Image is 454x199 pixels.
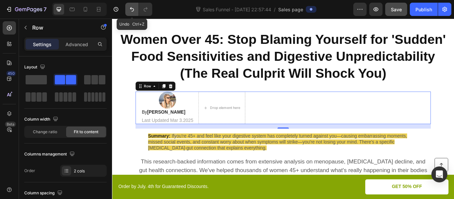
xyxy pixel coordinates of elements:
[24,63,47,72] div: Layout
[415,6,432,13] div: Publish
[44,5,47,13] p: 7
[24,168,35,174] div: Order
[112,19,454,199] iframe: Design area
[5,122,16,127] div: Beta
[3,3,50,16] button: 7
[24,115,59,124] div: Column width
[6,14,393,74] p: ⁠⁠⁠⁠⁠⁠⁠
[72,134,75,140] span: y
[36,76,47,82] div: Row
[391,7,402,12] span: Save
[274,6,276,13] span: /
[6,71,16,76] div: 450
[65,41,88,48] p: Advanced
[42,134,68,140] strong: Summary:
[55,85,74,105] img: gempages_581010113012171694-299b699d-033b-4745-b4bd-ea34619c8b7c.webp
[10,15,389,72] strong: Women Over 45: Stop Blaming Yourself for 'Sudden' Food Sensitivities and Digestive Unpredictabili...
[32,24,89,32] p: Row
[278,6,303,13] span: Sales page
[41,106,85,112] strong: [PERSON_NAME]
[125,3,152,16] div: Undo/Redo
[385,3,407,16] button: Save
[24,189,64,198] div: Column spacing
[431,166,447,182] div: Open Intercom Messenger
[33,41,52,48] p: Settings
[35,115,95,122] p: Last Updated Mar 3.2025
[69,134,72,140] span: If
[74,168,105,174] div: 2 cols
[410,3,438,16] button: Publish
[32,163,368,191] span: This research-backed information comes from extensive analysis on menopause, [MEDICAL_DATA] decli...
[201,6,273,13] span: Sales Funnel - [DATE] 22:57:44
[34,105,95,113] h2: By
[114,101,150,107] div: Drop element here
[24,150,76,159] div: Columns management
[5,14,394,74] h2: Rich Text Editor. Editing area: main
[42,134,344,153] span: ou're 45+ and feel like your digestive system has completely turned against you—causing embarrass...
[74,129,98,135] span: Fit to content
[33,129,57,135] span: Change ratio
